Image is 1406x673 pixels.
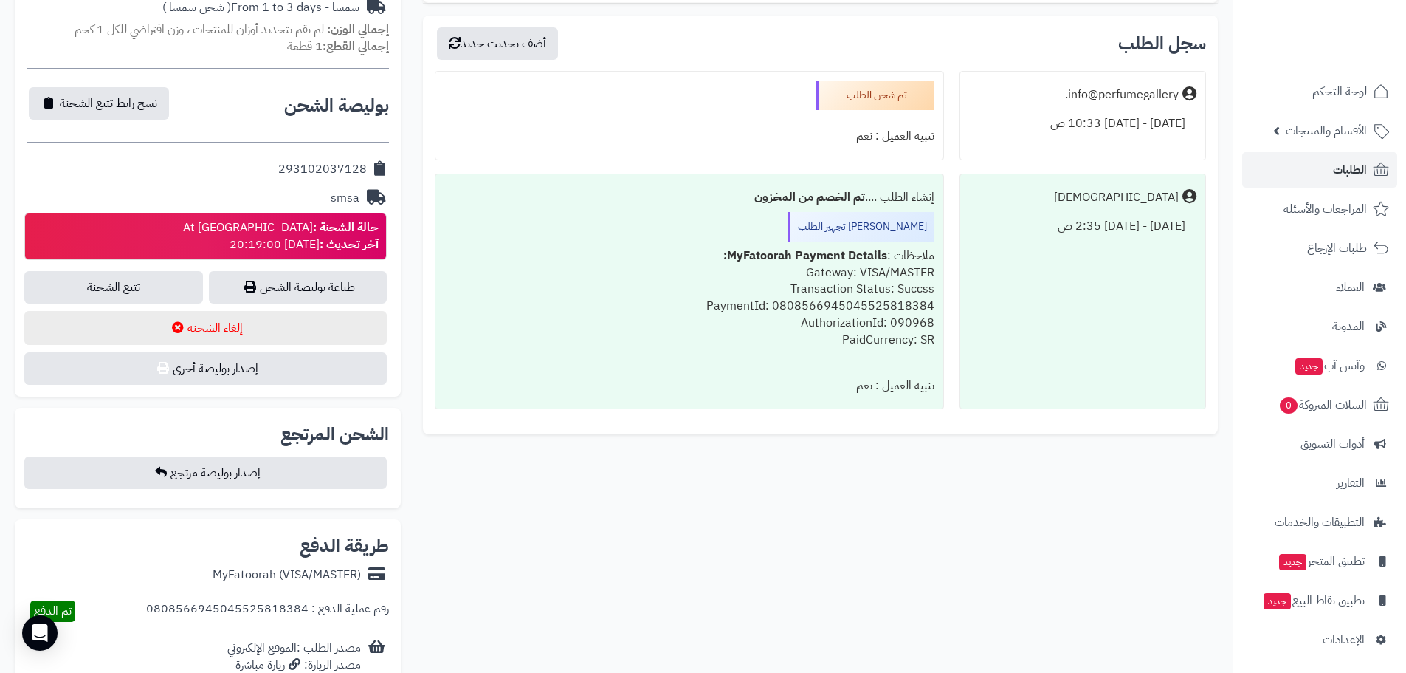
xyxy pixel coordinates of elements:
[754,188,865,206] b: تم الخصم من المخزون
[284,97,389,115] h2: بوليصة الشحن
[1242,622,1397,657] a: الإعدادات
[1286,120,1367,141] span: الأقسام والمنتجات
[816,81,934,110] div: تم شحن الطلب
[183,219,379,253] div: At [GEOGRAPHIC_DATA] [DATE] 20:19:00
[1242,152,1397,188] a: الطلبات
[29,87,169,120] button: نسخ رابط تتبع الشحنة
[1242,74,1397,109] a: لوحة التحكم
[969,109,1196,138] div: [DATE] - [DATE] 10:33 ص
[34,602,72,620] span: تم الدفع
[1295,358,1323,375] span: جديد
[1242,348,1397,383] a: وآتس آبجديد
[444,242,934,372] div: ملاحظات : Gateway: VISA/MASTER Transaction Status: Succss PaymentId: 0808566945045525818384 Autho...
[1337,473,1365,493] span: التقارير
[24,457,387,489] button: إصدار بوليصة مرتجع
[1336,277,1365,298] span: العملاء
[1242,309,1397,344] a: المدونة
[1333,160,1367,180] span: الطلبات
[969,212,1196,241] div: [DATE] - [DATE] 2:35 ص
[320,236,379,253] strong: آخر تحديث :
[60,95,157,112] span: نسخ رابط تتبع الشحنة
[24,311,387,345] button: إلغاء الشحنة
[1300,434,1365,454] span: أدوات التسويق
[1118,35,1206,52] h3: سجل الطلب
[1279,554,1306,570] span: جديد
[213,567,361,584] div: MyFatoorah (VISA/MASTER)
[1294,355,1365,376] span: وآتس آب
[1242,426,1397,462] a: أدوات التسويق
[1307,238,1367,259] span: طلبات الإرجاع
[1323,629,1365,650] span: الإعدادات
[1242,191,1397,227] a: المراجعات والأسئلة
[1280,397,1298,414] span: 0
[24,271,203,304] a: تتبع الشحنة
[1312,81,1367,102] span: لوحة التحكم
[1054,189,1179,206] div: [DEMOGRAPHIC_DATA]
[1242,465,1397,501] a: التقارير
[209,271,387,304] a: طباعة بوليصة الشحن
[437,27,558,60] button: أضف تحديث جديد
[1242,583,1397,618] a: تطبيق نقاط البيعجديد
[331,190,359,207] div: smsa
[788,212,934,242] div: [PERSON_NAME] تجهيز الطلب
[327,21,389,38] strong: إجمالي الوزن:
[1283,199,1367,219] span: المراجعات والأسئلة
[444,122,934,151] div: تنبيه العميل : نعم
[1275,512,1365,533] span: التطبيقات والخدمات
[723,247,887,264] b: MyFatoorah Payment Details:
[75,21,324,38] span: لم تقم بتحديد أوزان للمنتجات ، وزن افتراضي للكل 1 كجم
[313,219,379,236] strong: حالة الشحنة :
[1065,86,1179,103] div: info@perfumegallery.
[1278,551,1365,572] span: تطبيق المتجر
[1242,505,1397,540] a: التطبيقات والخدمات
[1242,230,1397,266] a: طلبات الإرجاع
[1264,593,1291,609] span: جديد
[444,183,934,212] div: إنشاء الطلب ....
[1332,316,1365,337] span: المدونة
[1242,544,1397,579] a: تطبيق المتجرجديد
[1242,270,1397,305] a: العملاء
[444,372,934,400] div: تنبيه العميل : نعم
[24,352,387,385] button: إصدار بوليصة أخرى
[1262,590,1365,611] span: تطبيق نقاط البيع
[278,161,367,178] div: 293102037128
[1278,394,1367,415] span: السلات المتروكة
[146,601,389,622] div: رقم عملية الدفع : 0808566945045525818384
[300,537,389,555] h2: طريقة الدفع
[287,38,389,55] small: 1 قطعة
[323,38,389,55] strong: إجمالي القطع:
[22,615,58,651] div: Open Intercom Messenger
[280,426,389,443] h2: الشحن المرتجع
[1306,36,1392,67] img: logo-2.png
[1242,387,1397,423] a: السلات المتروكة0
